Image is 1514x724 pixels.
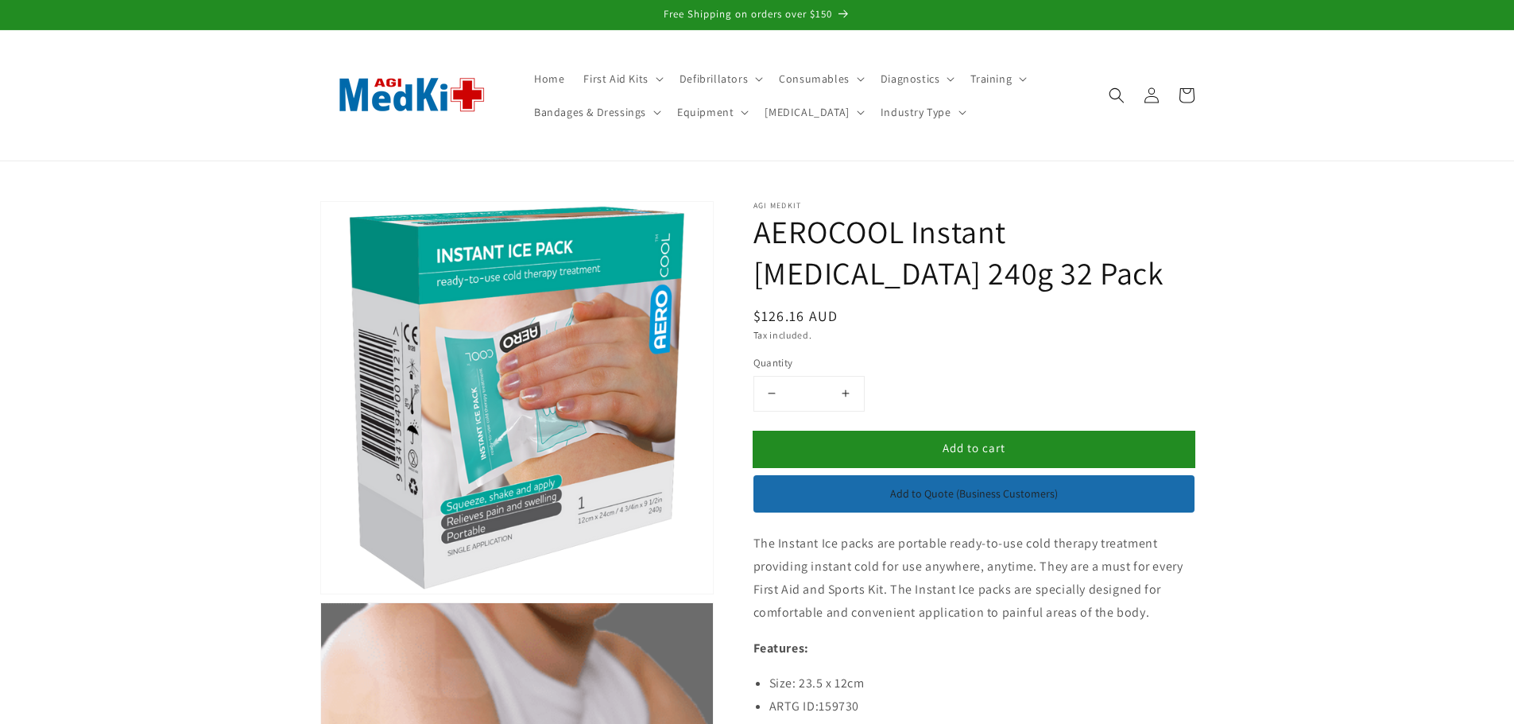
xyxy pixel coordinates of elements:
[871,62,962,95] summary: Diagnostics
[534,72,564,86] span: Home
[525,62,574,95] a: Home
[668,95,755,129] summary: Equipment
[769,695,1195,718] li: ARTG ID: 159730
[779,72,850,86] span: Consumables
[680,72,748,86] span: Defibrillators
[970,72,1012,86] span: Training
[881,72,940,86] span: Diagnostics
[753,432,1195,467] button: Add to cart
[670,62,769,95] summary: Defibrillators
[765,105,849,119] span: [MEDICAL_DATA]
[753,640,809,656] strong: Features:
[753,201,1195,211] p: AGI MedKit
[16,8,1498,21] p: Free Shipping on orders over $150
[871,95,973,129] summary: Industry Type
[943,440,1005,455] span: Add to cart
[769,672,1195,695] li: Size: 23.5 x 12cm
[753,475,1195,513] button: Add to Quote (Business Customers)
[574,62,669,95] summary: First Aid Kits
[961,62,1033,95] summary: Training
[534,105,646,119] span: Bandages & Dressings
[753,532,1195,624] p: The Instant Ice packs are portable ready-to-use cold therapy treatment providing instant cold for...
[769,62,871,95] summary: Consumables
[1099,78,1134,113] summary: Search
[753,327,1195,343] div: Tax included.
[881,105,951,119] span: Industry Type
[583,72,648,86] span: First Aid Kits
[753,211,1195,293] h1: AEROCOOL Instant [MEDICAL_DATA] 240g 32 Pack
[753,355,1047,371] label: Quantity
[755,95,870,129] summary: [MEDICAL_DATA]
[320,52,503,138] img: AGI MedKit
[525,95,668,129] summary: Bandages & Dressings
[677,105,734,119] span: Equipment
[753,307,838,325] span: $126.16 AUD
